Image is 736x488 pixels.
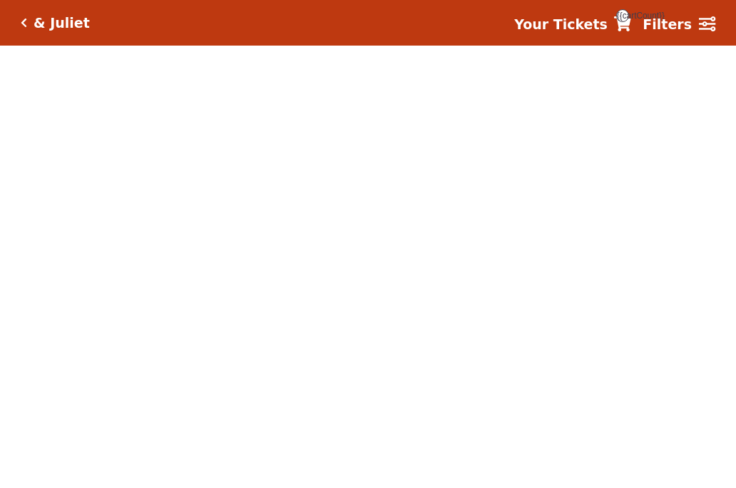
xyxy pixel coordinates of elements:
[643,14,715,35] a: Filters
[643,16,692,32] strong: Filters
[616,9,629,22] span: {{cartCount}}
[21,18,27,28] a: Click here to go back to filters
[514,14,631,35] a: Your Tickets {{cartCount}}
[514,16,608,32] strong: Your Tickets
[34,15,90,31] h5: & Juliet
